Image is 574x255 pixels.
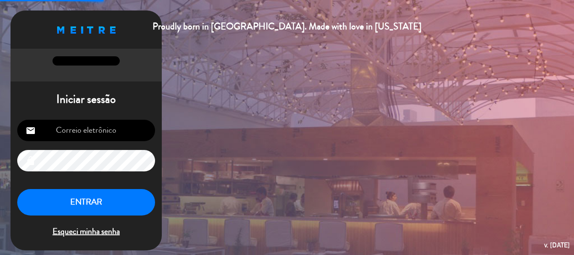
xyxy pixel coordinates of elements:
i: email [26,126,36,136]
div: v. [DATE] [544,239,570,251]
input: Correio eletrônico [17,120,155,141]
button: ENTRAR [17,189,155,216]
h1: Iniciar sessão [11,92,162,107]
i: lock [26,156,36,166]
span: Esqueci minha senha [17,225,155,239]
